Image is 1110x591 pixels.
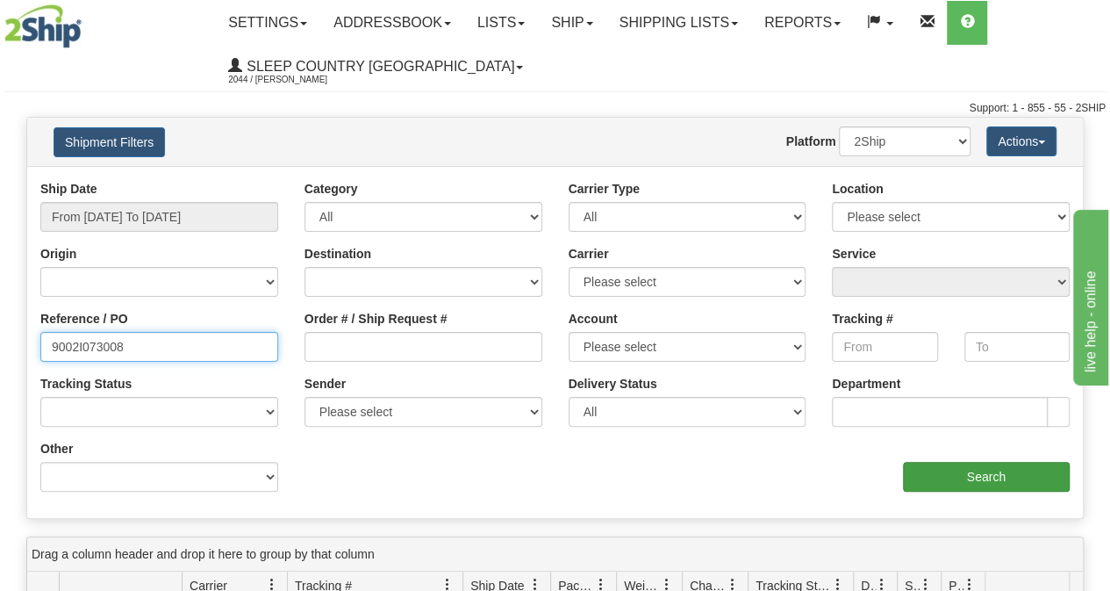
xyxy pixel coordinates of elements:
a: Shipping lists [606,1,751,45]
label: Other [40,440,73,458]
label: Destination [304,245,371,263]
a: Addressbook [320,1,464,45]
label: Ship Date [40,180,97,198]
input: From [832,332,937,362]
label: Platform [786,133,836,150]
label: Location [832,180,883,198]
label: Service [832,245,876,263]
a: Settings [215,1,320,45]
label: Sender [304,375,346,393]
input: Search [903,462,1071,492]
button: Actions [986,126,1056,156]
label: Delivery Status [569,375,657,393]
label: Reference / PO [40,310,128,328]
div: live help - online [13,11,162,32]
iframe: chat widget [1070,205,1108,385]
input: To [964,332,1070,362]
span: 2044 / [PERSON_NAME] [228,71,360,89]
a: Reports [751,1,854,45]
a: Ship [538,1,605,45]
label: Department [832,375,900,393]
div: Support: 1 - 855 - 55 - 2SHIP [4,101,1106,116]
a: Lists [464,1,538,45]
label: Carrier Type [569,180,640,198]
a: Sleep Country [GEOGRAPHIC_DATA] 2044 / [PERSON_NAME] [215,45,536,89]
label: Order # / Ship Request # [304,310,448,328]
label: Carrier [569,245,609,263]
div: grid grouping header [27,537,1083,572]
label: Category [304,180,358,198]
span: Sleep Country [GEOGRAPHIC_DATA] [242,59,514,74]
button: Shipment Filters [54,127,165,157]
label: Tracking Status [40,375,132,393]
label: Origin [40,245,76,263]
label: Tracking # [832,310,892,328]
img: logo2044.jpg [4,4,82,48]
label: Account [569,310,618,328]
